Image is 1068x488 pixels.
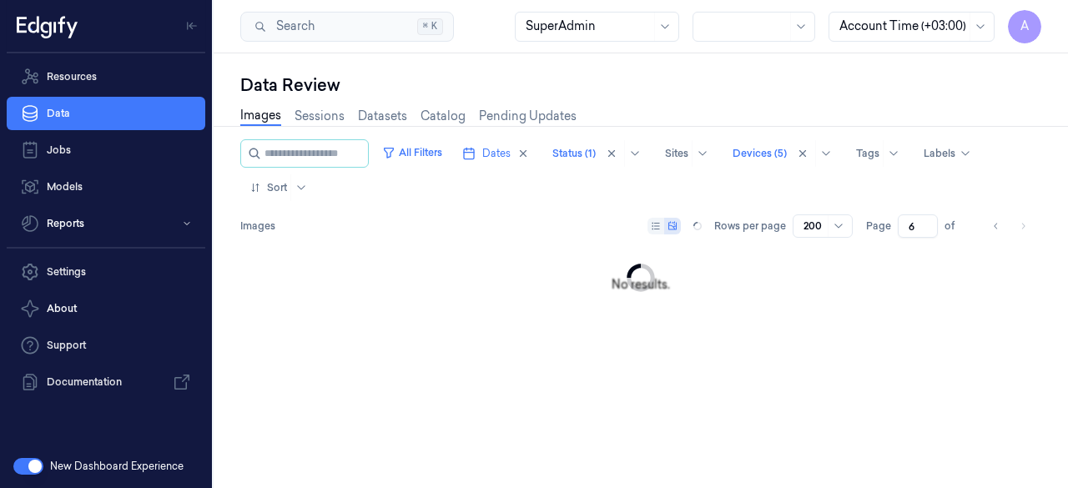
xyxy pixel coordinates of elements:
[7,255,205,289] a: Settings
[240,12,454,42] button: Search⌘K
[375,139,449,166] button: All Filters
[456,140,536,167] button: Dates
[482,146,511,161] span: Dates
[479,108,577,125] a: Pending Updates
[295,108,345,125] a: Sessions
[240,73,1041,97] div: Data Review
[612,276,670,294] div: No results.
[714,219,786,234] p: Rows per page
[7,292,205,325] button: About
[866,219,891,234] span: Page
[1008,10,1041,43] button: A
[7,329,205,362] a: Support
[7,170,205,204] a: Models
[7,365,205,399] a: Documentation
[421,108,466,125] a: Catalog
[945,219,971,234] span: of
[270,18,315,35] span: Search
[7,60,205,93] a: Resources
[179,13,205,39] button: Toggle Navigation
[240,219,275,234] span: Images
[240,107,281,126] a: Images
[7,133,205,167] a: Jobs
[358,108,407,125] a: Datasets
[7,97,205,130] a: Data
[985,214,1035,238] nav: pagination
[985,214,1008,238] button: Go to previous page
[7,207,205,240] button: Reports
